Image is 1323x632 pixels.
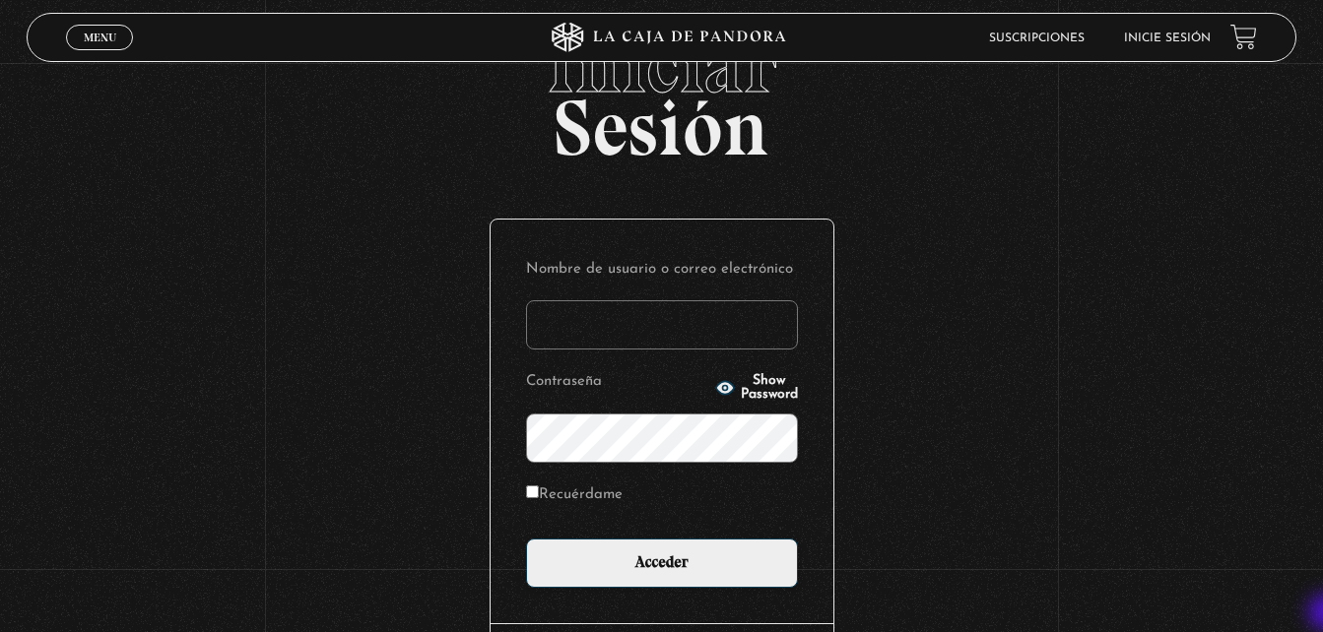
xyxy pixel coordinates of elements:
span: Show Password [741,374,798,402]
a: Inicie sesión [1124,32,1211,44]
a: View your shopping cart [1230,24,1257,50]
input: Acceder [526,538,798,588]
a: Suscripciones [989,32,1085,44]
span: Menu [84,32,116,43]
span: Iniciar [27,26,1296,104]
label: Contraseña [526,367,709,398]
span: Cerrar [77,48,123,62]
h2: Sesión [27,26,1296,152]
button: Show Password [715,374,798,402]
input: Recuérdame [526,485,539,498]
label: Recuérdame [526,480,623,511]
label: Nombre de usuario o correo electrónico [526,255,798,285]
